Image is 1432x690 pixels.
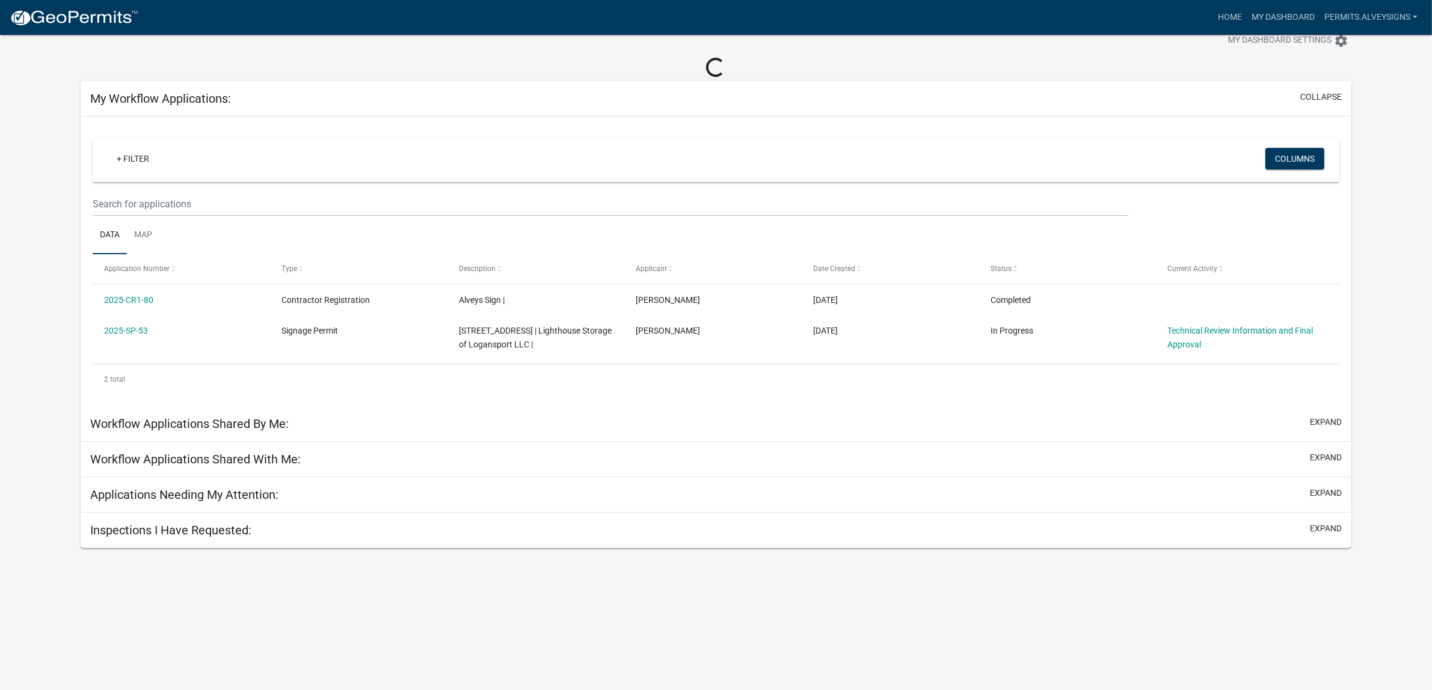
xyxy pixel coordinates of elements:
[93,216,127,255] a: Data
[93,192,1128,216] input: Search for applications
[1247,6,1320,29] a: My Dashboard
[979,254,1157,283] datatable-header-cell: Status
[1320,6,1422,29] a: Permits.Alveysigns
[104,326,148,335] a: 2025-SP-53
[459,326,612,349] span: 2625 E MARKET ST | Lighthouse Storage of Logansport LLC |
[1156,254,1333,283] datatable-header-cell: Current Activity
[281,326,338,335] span: Signage Permit
[93,254,270,283] datatable-header-cell: Application Number
[991,295,1031,305] span: Completed
[1218,29,1358,52] button: My Dashboard Settingssettings
[813,295,838,305] span: 08/18/2025
[1310,451,1342,464] button: expand
[281,264,297,273] span: Type
[624,254,802,283] datatable-header-cell: Applicant
[813,326,838,335] span: 08/07/2025
[991,326,1033,335] span: In Progress
[81,117,1351,406] div: collapse
[90,452,301,466] h5: Workflow Applications Shared With Me:
[636,264,667,273] span: Applicant
[636,326,700,335] span: Kayla Rodenberg
[1310,487,1342,499] button: expand
[459,264,496,273] span: Description
[1228,34,1332,48] span: My Dashboard Settings
[459,295,505,305] span: Alveys Sign |
[1334,34,1348,48] i: settings
[127,216,159,255] a: Map
[107,148,159,169] a: + Filter
[1213,6,1247,29] a: Home
[281,295,370,305] span: Contractor Registration
[90,91,231,106] h5: My Workflow Applications:
[1310,522,1342,535] button: expand
[1300,91,1342,103] button: collapse
[1167,326,1313,349] a: Technical Review Information and Final Approval
[813,264,855,273] span: Date Created
[802,254,979,283] datatable-header-cell: Date Created
[90,523,251,537] h5: Inspections I Have Requested:
[636,295,700,305] span: Kayla Rodenberg
[991,264,1012,273] span: Status
[93,364,1339,394] div: 2 total
[104,295,153,305] a: 2025-CR1-80
[104,264,170,273] span: Application Number
[90,417,289,431] h5: Workflow Applications Shared By Me:
[1310,416,1342,429] button: expand
[1167,264,1217,273] span: Current Activity
[270,254,447,283] datatable-header-cell: Type
[90,487,278,502] h5: Applications Needing My Attention:
[447,254,624,283] datatable-header-cell: Description
[1265,148,1324,169] button: Columns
